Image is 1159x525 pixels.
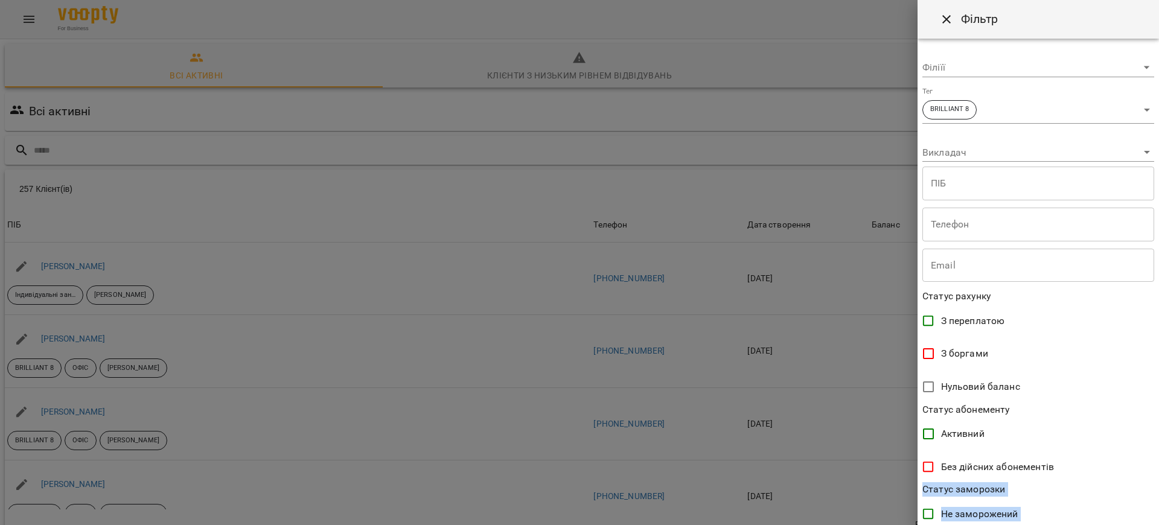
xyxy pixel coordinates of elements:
[961,10,998,28] h6: Фільтр
[930,104,969,115] p: BRILLIANT 8
[922,482,1154,497] p: Статус заморозки
[922,289,1154,304] p: Статус рахунку
[922,97,1154,124] div: BRILLIANT 8
[941,380,1020,394] span: Нульовий баланс
[941,314,1005,328] span: З переплатою
[941,507,1018,521] span: Не заморожений
[922,87,933,95] label: Тег
[932,5,961,34] button: Close
[941,460,1054,474] span: Без дійсних абонементів
[941,427,985,441] span: Активний
[941,346,988,361] span: З боргами
[922,402,1154,417] p: Статус абонементу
